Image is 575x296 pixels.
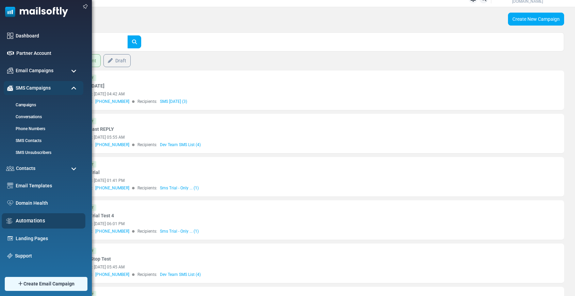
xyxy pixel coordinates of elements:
[79,212,114,219] a: Sms Trial Test 4
[16,182,80,189] a: Email Templates
[4,126,82,132] a: Phone Numbers
[79,126,114,133] a: Test Last REPLY
[103,54,131,67] a: Draft
[160,185,199,191] a: Sms Trial - Only ... (1)
[508,13,564,26] a: Create New Campaign
[79,134,491,140] div: Sent at: [DATE] 05:55 AM
[79,228,491,234] div: Sender: Recipients:
[16,67,53,74] span: Email Campaigns
[160,142,201,148] a: Dev Team SMS List (4)
[16,235,80,242] a: Landing Pages
[4,150,82,156] a: SMS Unsubscribers
[7,253,13,259] img: support-icon.svg
[16,84,51,92] span: SMS Campaigns
[79,255,111,263] a: SMS Stop Test
[7,235,13,242] img: landing_pages.svg
[16,165,35,172] span: Contacts
[79,271,491,278] div: Sender: Recipients:
[16,217,82,224] a: Automations
[79,221,491,227] div: Sent at: [DATE] 06:01 PM
[15,252,80,260] a: Support
[95,228,129,234] span: [PHONE_NUMBER]
[79,91,491,97] div: Sent at: [DATE] 04:42 AM
[95,185,129,191] span: [PHONE_NUMBER]
[160,228,199,234] a: Sms Trial - Only ... (1)
[16,50,80,57] a: Partner Account
[6,166,14,171] img: contacts-icon.svg
[4,114,82,120] a: Conversations
[79,98,491,105] div: Sender: Recipients:
[79,185,491,191] div: Sender: Recipients:
[95,271,129,278] span: [PHONE_NUMBER]
[7,67,13,74] img: campaigns-icon.png
[4,102,82,108] a: Campaigns
[7,183,13,189] img: email-templates-icon.svg
[16,32,80,40] a: Dashboard
[7,85,13,91] img: campaigns-icon-active.png
[4,138,82,144] a: SMS Contacts
[16,200,80,207] a: Domain Health
[79,177,491,184] div: Sent at: [DATE] 01:41 PM
[5,217,13,225] img: workflow.svg
[23,280,75,287] span: Create Email Campaign
[7,200,13,206] img: domain-health-icon.svg
[95,98,129,105] span: [PHONE_NUMBER]
[79,264,491,270] div: Sent at: [DATE] 05:45 AM
[160,271,201,278] a: Dev Team SMS List (4)
[79,142,491,148] div: Sender: Recipients:
[7,33,13,39] img: dashboard-icon.svg
[95,142,129,148] span: [PHONE_NUMBER]
[160,98,187,105] a: SMS [DATE] (3)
